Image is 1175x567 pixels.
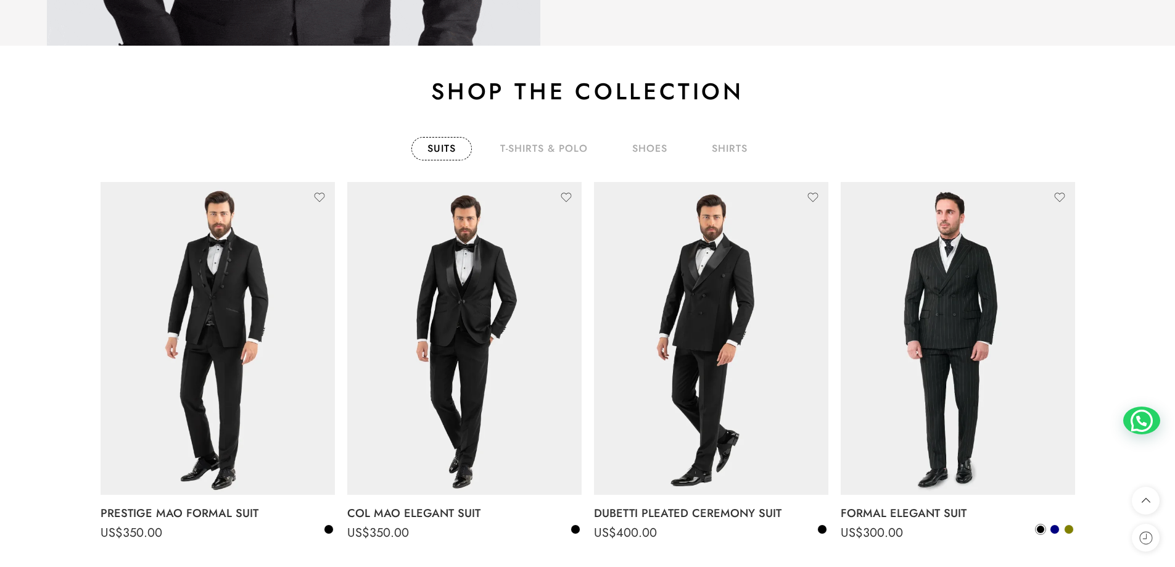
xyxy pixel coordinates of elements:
h2: Shop the collection [101,77,1075,106]
span: US$ [594,524,616,542]
a: COL MAO ELEGANT SUIT [347,501,582,526]
bdi: 350.00 [347,524,409,542]
a: Suits [411,137,472,160]
a: Black [1035,524,1046,535]
span: US$ [841,524,863,542]
bdi: 300.00 [841,524,903,542]
a: FORMAL ELEGANT SUIT [841,501,1075,526]
a: shoes [616,137,683,160]
a: shirts [696,137,764,160]
a: T-Shirts & Polo [484,137,604,160]
a: DUBETTI PLEATED CEREMONY SUIT [594,501,828,526]
a: Olive [1063,524,1074,535]
a: Navy [1049,524,1060,535]
span: US$ [347,524,369,542]
a: Black [817,524,828,535]
span: US$ [101,524,123,542]
bdi: 400.00 [594,524,657,542]
bdi: 350.00 [101,524,162,542]
a: PRESTIGE MAO FORMAL SUIT [101,501,335,526]
a: Black [570,524,581,535]
a: Black [323,524,334,535]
